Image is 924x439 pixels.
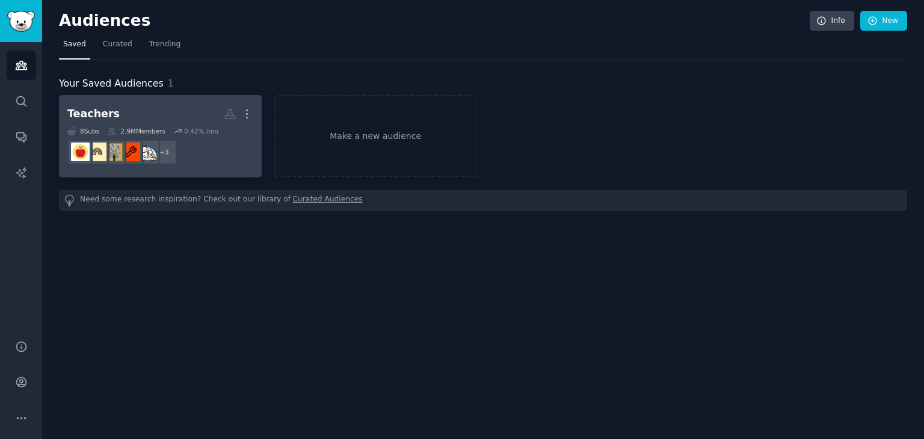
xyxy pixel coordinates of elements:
a: Curated Audiences [293,194,363,207]
a: Trending [145,35,185,60]
a: Curated [99,35,137,60]
span: 1 [168,78,174,89]
div: 0.42 % /mo [184,127,218,135]
span: Curated [103,39,132,50]
img: Teachers [71,143,90,161]
div: 2.9M Members [108,127,165,135]
div: Need some research inspiration? Check out our library of [59,190,907,211]
span: Your Saved Audiences [59,76,164,91]
img: teachingresources [122,143,140,161]
a: Teachers8Subs2.9MMembers0.42% /mo+3homeschoolteachingresourcesteachingAustralianTeachersTeachers [59,95,262,177]
h2: Audiences [59,11,810,31]
a: New [860,11,907,31]
img: GummySearch logo [7,11,35,32]
a: Info [810,11,854,31]
span: Saved [63,39,86,50]
img: homeschool [138,143,157,161]
img: AustralianTeachers [88,143,106,161]
a: Make a new audience [274,95,477,177]
div: 8 Sub s [67,127,99,135]
span: Trending [149,39,180,50]
img: teaching [105,143,123,161]
div: Teachers [67,106,120,121]
div: + 3 [152,140,177,165]
a: Saved [59,35,90,60]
